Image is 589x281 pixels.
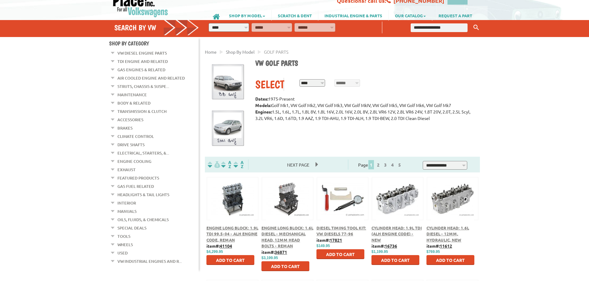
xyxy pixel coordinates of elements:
h4: Shop By Category [109,40,199,47]
button: Add to Cart [316,249,364,259]
a: Next Page [281,162,316,167]
span: Add to Cart [326,251,355,257]
a: Shop By Model [226,49,255,55]
a: Engine Long Block: 1.6L Diesel - Mechanical Head, 12mm Head Bolts - Reman [261,225,313,249]
a: Gas Fuel Related [117,182,154,190]
button: Add to Cart [261,261,309,271]
a: Interior [117,199,136,207]
span: Add to Cart [436,257,465,263]
a: Struts, Chassis & Suspe... [117,82,169,90]
a: INDUSTRIAL ENGINE & PARTS [318,10,388,21]
button: Add to Cart [426,255,474,265]
a: 5 [397,162,402,167]
a: OUR CATALOG [389,10,432,21]
span: GOLF PARTS [264,49,288,55]
a: VW Diesel Engine Parts [117,49,167,57]
a: Climate Control [117,132,154,140]
h4: Search by VW [114,23,199,32]
a: Cylinder Head: 1.6L Diesel - 12mm, Hydraulic, New [426,225,469,242]
a: 3 [383,162,388,167]
strong: Dates: [255,96,268,101]
span: $4,299.95 [206,250,223,254]
span: $3,199.95 [261,256,278,260]
a: Diesel Timing Tool Kit: VW Diesels 77-96 [316,225,366,237]
strong: Models: [255,102,271,108]
a: Home [205,49,217,55]
span: Add to Cart [216,257,245,263]
a: Featured Products [117,174,159,182]
span: $1,199.95 [371,250,388,254]
img: Sort by Sales Rank [232,161,245,168]
div: Select [255,78,284,91]
a: SCRATCH & DENT [272,10,318,21]
a: Cylinder Head: 1.9L TDI (ALH Engine Code) - New [371,225,422,242]
u: 36871 [275,249,287,255]
a: Wheels [117,241,133,249]
span: Add to Cart [381,257,410,263]
b: item#: [426,243,452,249]
span: Add to Cart [271,263,300,269]
b: item#: [206,243,232,249]
a: VW Industrial Engines and R... [117,257,182,265]
span: Next Page [281,160,316,169]
strong: Engines: [255,109,272,114]
img: Golf [210,110,246,147]
u: 16736 [385,243,397,249]
a: TDI Engine and Related [117,57,168,65]
a: Drive Shafts [117,141,145,149]
a: Accessories [117,116,143,124]
a: 2 [375,162,381,167]
h1: VW Golf parts [255,59,475,68]
img: Sort by Headline [220,161,232,168]
span: $769.95 [426,250,440,254]
a: Tools [117,232,130,240]
a: Maintenance [117,91,147,99]
a: Special Deals [117,224,146,232]
button: Add to Cart [206,255,254,265]
span: 1 [368,160,374,169]
a: Engine Cooling [117,157,151,165]
span: $149.95 [316,244,330,248]
a: Engine Long Block: 1.9L TDI 99.5-04 - ALH Engine Code, Reman [206,225,258,242]
a: Headlights & Tail Lights [117,191,169,199]
a: 4 [390,162,395,167]
a: SHOP BY MODEL [223,10,271,21]
a: Electrical, Starters, &... [117,149,169,157]
div: Page [348,159,413,170]
b: item#: [316,237,342,243]
a: Oils, Fluids, & Chemicals [117,216,169,224]
a: Body & Related [117,99,150,107]
img: filterpricelow.svg [208,161,220,168]
a: Transmission & Clutch [117,107,167,115]
a: Manuals [117,207,137,215]
img: Golf [210,64,246,100]
a: Used [117,249,128,257]
u: 11612 [440,243,452,249]
p: 1975-Present Golf Mk1, VW Golf Mk2, VW Golf Mk3, VW Golf MkIV, VW Golf Mk5, VW Golf Mk6, VW Golf ... [255,96,475,128]
b: item#: [261,249,287,255]
a: Air Cooled Engine and Related [117,74,185,82]
button: Keyword Search [472,23,481,33]
u: 17821 [330,237,342,243]
a: REQUEST A PART [432,10,478,21]
a: Exhaust [117,166,136,174]
u: 41104 [220,243,232,249]
button: Add to Cart [371,255,419,265]
a: Gas Engines & Related [117,66,165,74]
a: Brakes [117,124,133,132]
b: item#: [371,243,397,249]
